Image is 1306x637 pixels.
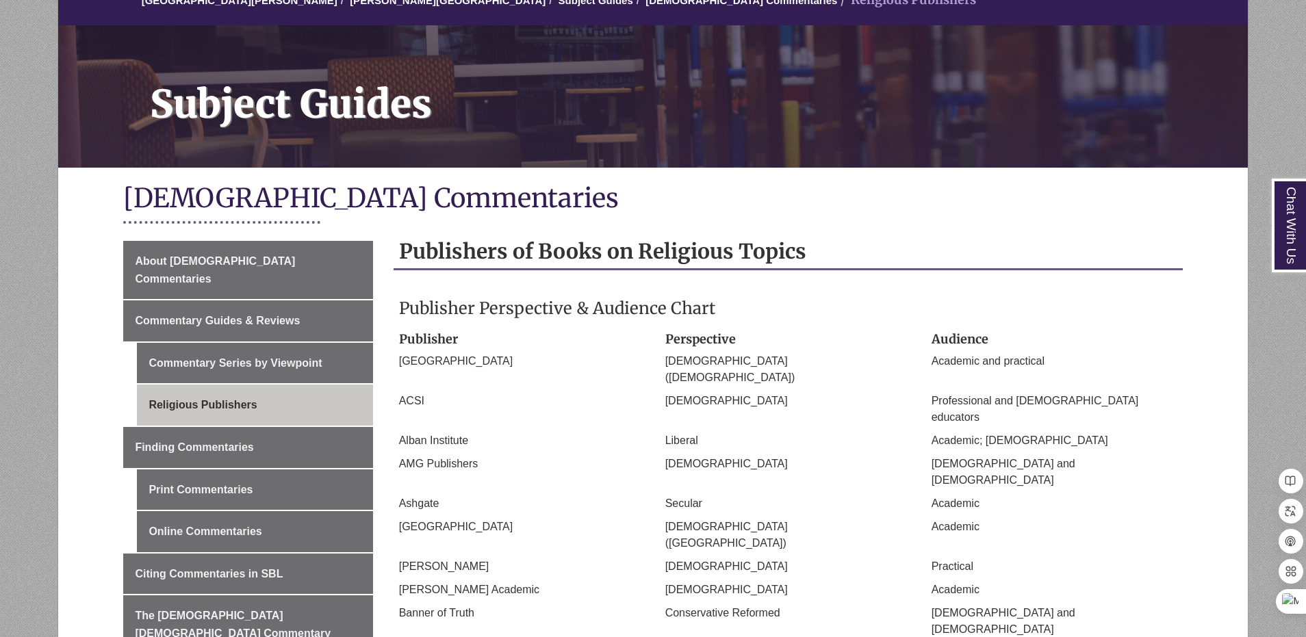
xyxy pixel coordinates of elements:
p: [GEOGRAPHIC_DATA] [399,519,645,535]
a: Print Commentaries [137,469,372,510]
p: Professional and [DEMOGRAPHIC_DATA] educators [932,393,1177,426]
p: Conservative Reformed [665,605,911,621]
p: Practical [932,558,1177,575]
a: About [DEMOGRAPHIC_DATA] Commentaries [123,241,372,299]
a: Commentary Series by Viewpoint [137,343,372,384]
h1: Subject Guides [135,25,1248,150]
a: Subject Guides [58,25,1248,168]
span: About [DEMOGRAPHIC_DATA] Commentaries [135,255,295,285]
p: Liberal [665,432,911,449]
a: Finding Commentaries [123,427,372,468]
p: Academic and practical [932,353,1177,369]
p: AMG Publishers [399,456,645,472]
p: Academic [932,582,1177,598]
p: [DEMOGRAPHIC_DATA] [665,456,911,472]
strong: Perspective [665,331,736,347]
p: [DEMOGRAPHIC_DATA] and [DEMOGRAPHIC_DATA] [932,456,1177,489]
p: ACSI [399,393,645,409]
p: [DEMOGRAPHIC_DATA] [665,582,911,598]
p: Banner of Truth [399,605,645,621]
span: Finding Commentaries [135,441,253,453]
p: Alban Institute [399,432,645,449]
p: Academic; [DEMOGRAPHIC_DATA] [932,432,1177,449]
h3: Publisher Perspective & Audience Chart [399,298,1177,319]
h1: [DEMOGRAPHIC_DATA] Commentaries [123,181,1182,218]
a: Religious Publishers [137,385,372,426]
p: Secular [665,495,911,512]
p: Academic [932,519,1177,535]
p: [DEMOGRAPHIC_DATA] [665,393,911,409]
h2: Publishers of Books on Religious Topics [394,234,1183,270]
a: Online Commentaries [137,511,372,552]
strong: Audience [932,331,988,347]
p: [DEMOGRAPHIC_DATA] ([DEMOGRAPHIC_DATA]) [665,353,911,386]
p: Academic [932,495,1177,512]
a: Citing Commentaries in SBL [123,554,372,595]
p: [DEMOGRAPHIC_DATA] ([GEOGRAPHIC_DATA]) [665,519,911,551]
span: Commentary Guides & Reviews [135,315,300,326]
strong: Publisher [399,331,458,347]
span: Citing Commentaries in SBL [135,568,283,580]
p: [PERSON_NAME] Academic [399,582,645,598]
p: [PERSON_NAME] [399,558,645,575]
p: [GEOGRAPHIC_DATA] [399,353,645,369]
p: [DEMOGRAPHIC_DATA] [665,558,911,575]
p: Ashgate [399,495,645,512]
a: Commentary Guides & Reviews [123,300,372,341]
